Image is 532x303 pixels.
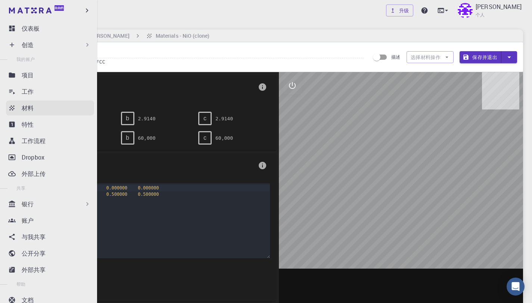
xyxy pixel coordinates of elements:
[126,135,129,141] font: b
[215,135,233,141] font: 60,000
[22,153,44,161] font: Dropbox
[22,87,34,96] font: 工作
[472,54,497,61] font: 保存并退出
[203,135,206,141] font: c
[6,229,94,244] a: 与我共享
[138,192,159,197] span: 0.500000
[96,59,105,65] font: FCC
[138,116,156,121] font: 2.9140
[9,7,52,13] img: 标识
[85,32,129,40] h6: [PERSON_NAME]
[6,84,94,99] a: 工作
[407,51,454,63] button: 选择材料操作
[6,21,94,36] a: 仪表板
[6,166,94,181] a: 外部上传
[6,213,94,228] a: 账户
[399,7,409,14] font: 升级
[255,158,270,173] button: 信息
[386,4,413,16] a: 升级
[19,5,31,12] font: 支持
[6,68,94,83] a: 项目
[16,185,26,191] font: 共享
[476,12,485,18] font: 个人
[507,278,525,296] div: 打开 Intercom Messenger
[391,54,401,60] font: 描述
[22,170,46,178] font: 外部上传
[215,116,233,121] font: 2.9140
[106,185,127,191] span: 0.000000
[22,266,46,274] font: 外部共享
[22,71,34,79] font: 项目
[255,80,270,95] button: 信息
[16,56,35,62] font: 我的账户
[6,262,94,277] a: 外部共享
[6,246,94,261] a: 公开分享
[16,281,26,287] font: 帮助
[126,115,129,121] font: b
[6,117,94,132] a: 特性
[6,133,94,148] a: 工作流程
[6,101,94,115] a: 材料
[203,115,206,121] font: c
[458,3,473,18] img: Bao Wenqi
[138,185,159,191] span: 0.000000
[22,41,34,49] font: 创造
[22,233,46,241] font: 与我共享
[22,24,40,33] font: 仪表板
[22,120,34,129] font: 特性
[22,249,46,257] font: 公开分享
[138,135,156,141] font: 60,000
[153,32,209,40] h6: Materials - NiO (clone)
[6,150,94,165] a: Dropbox
[37,32,211,40] nav: 面包屑
[22,200,34,208] font: 银行
[22,104,34,112] font: 材料
[476,2,522,11] p: [PERSON_NAME]
[106,192,127,197] span: 0.500000
[411,54,441,61] font: 选择材料操作
[22,137,46,145] font: 工作流程
[22,216,34,225] font: 账户
[6,37,94,52] div: 创造
[6,197,94,211] div: 银行
[460,51,501,63] button: 保存并退出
